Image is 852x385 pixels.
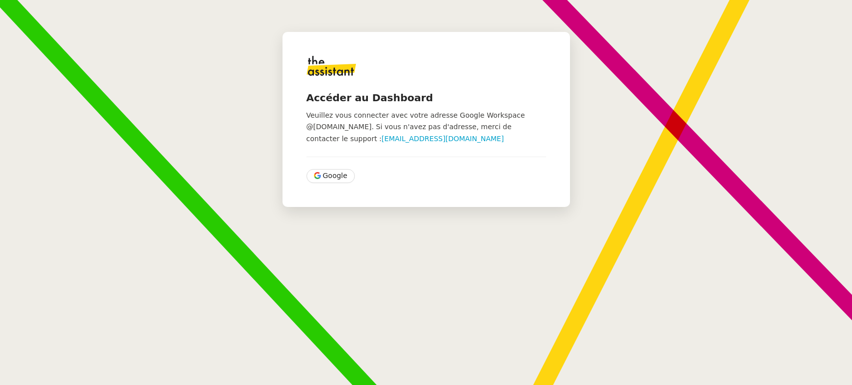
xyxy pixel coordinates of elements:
[306,111,525,143] span: Veuillez vous connecter avec votre adresse Google Workspace @[DOMAIN_NAME]. Si vous n'avez pas d'...
[323,170,347,182] span: Google
[306,169,355,183] button: Google
[382,135,504,143] a: [EMAIL_ADDRESS][DOMAIN_NAME]
[306,56,356,76] img: logo
[306,91,546,105] h4: Accéder au Dashboard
